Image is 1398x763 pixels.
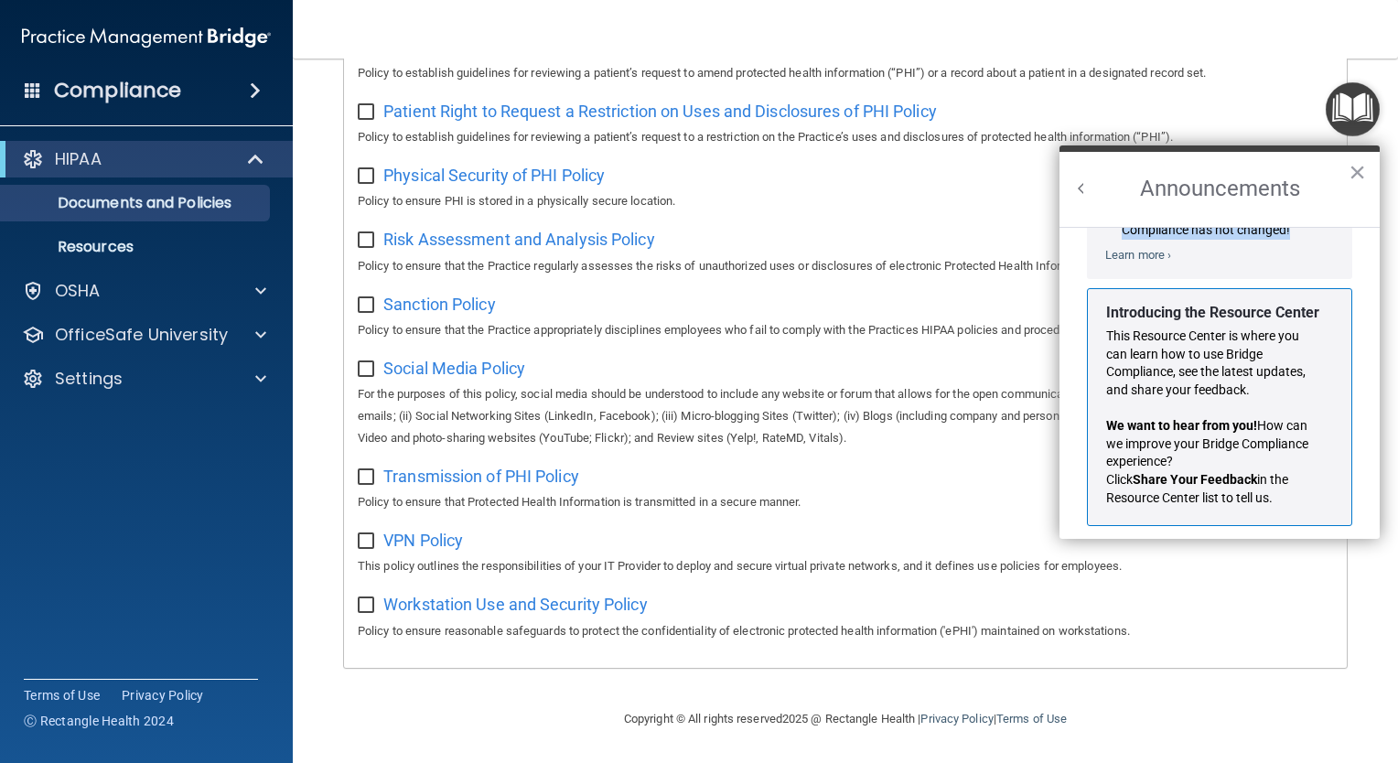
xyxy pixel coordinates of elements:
[22,280,266,302] a: OSHA
[1059,145,1380,539] div: Resource Center
[383,359,525,378] span: Social Media Policy
[1105,248,1171,262] a: Learn more ›
[358,62,1333,84] p: Policy to establish guidelines for reviewing a patient’s request to amend protected health inform...
[1133,472,1257,487] strong: Share Your Feedback
[358,555,1333,577] p: This policy outlines the responsibilities of your IT Provider to deploy and secure virtual privat...
[358,383,1333,449] p: For the purposes of this policy, social media should be understood to include any website or foru...
[383,295,496,314] span: Sanction Policy
[358,255,1333,277] p: Policy to ensure that the Practice regularly assesses the risks of unauthorized uses or disclosur...
[55,280,101,302] p: OSHA
[122,686,204,704] a: Privacy Policy
[55,148,102,170] p: HIPAA
[24,712,174,730] span: Ⓒ Rectangle Health 2024
[1059,152,1380,227] h2: Announcements
[1072,179,1091,198] button: Back to Resource Center Home
[920,712,993,725] a: Privacy Policy
[383,531,463,550] span: VPN Policy
[22,19,271,56] img: PMB logo
[54,78,181,103] h4: Compliance
[358,491,1333,513] p: Policy to ensure that Protected Health Information is transmitted in a secure manner.
[358,620,1333,642] p: Policy to ensure reasonable safeguards to protect the confidentiality of electronic protected hea...
[1326,82,1380,136] button: Open Resource Center
[996,712,1067,725] a: Terms of Use
[383,230,655,249] span: Risk Assessment and Analysis Policy
[1106,418,1257,433] strong: We want to hear from you!
[12,238,262,256] p: Resources
[511,690,1179,748] div: Copyright © All rights reserved 2025 @ Rectangle Health | |
[383,102,937,121] span: Patient Right to Request a Restriction on Uses and Disclosures of PHI Policy
[358,319,1333,341] p: Policy to ensure that the Practice appropriately disciplines employees who fail to comply with th...
[22,324,266,346] a: OfficeSafe University
[55,324,228,346] p: OfficeSafe University
[22,148,265,170] a: HIPAA
[383,595,648,614] span: Workstation Use and Security Policy
[24,686,100,704] a: Terms of Use
[12,194,262,212] p: Documents and Policies
[358,126,1333,148] p: Policy to establish guidelines for reviewing a patient’s request to a restriction on the Practice...
[1106,328,1319,399] p: This Resource Center is where you can learn how to use Bridge Compliance, see the latest updates,...
[1106,472,1133,487] span: Click
[383,467,579,486] span: Transmission of PHI Policy
[1106,304,1319,321] strong: Introducing the Resource Center
[358,190,1333,212] p: Policy to ensure PHI is stored in a physically secure location.
[383,166,605,185] span: Physical Security of PHI Policy
[1349,157,1366,187] button: Close
[1106,472,1291,505] span: in the Resource Center list to tell us.
[55,368,123,390] p: Settings
[22,368,266,390] a: Settings
[1106,418,1311,468] span: How can we improve your Bridge Compliance experience?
